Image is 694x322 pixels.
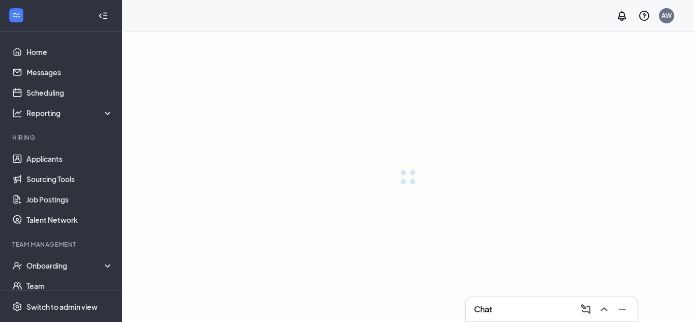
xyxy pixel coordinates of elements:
[613,301,629,317] button: Minimize
[26,302,98,312] div: Switch to admin view
[12,260,22,271] svg: UserCheck
[12,108,22,118] svg: Analysis
[12,240,111,249] div: Team Management
[26,62,113,82] a: Messages
[616,10,628,22] svg: Notifications
[26,210,113,230] a: Talent Network
[26,276,113,296] a: Team
[26,260,114,271] div: Onboarding
[26,169,113,189] a: Sourcing Tools
[26,42,113,62] a: Home
[26,108,114,118] div: Reporting
[98,11,108,21] svg: Collapse
[598,303,610,315] svg: ChevronUp
[12,302,22,312] svg: Settings
[474,304,492,315] h3: Chat
[595,301,611,317] button: ChevronUp
[577,301,593,317] button: ComposeMessage
[26,149,113,169] a: Applicants
[11,10,21,20] svg: WorkstreamLogo
[26,82,113,103] a: Scheduling
[580,303,592,315] svg: ComposeMessage
[26,189,113,210] a: Job Postings
[661,11,672,20] div: AW
[638,10,650,22] svg: QuestionInfo
[12,133,111,142] div: Hiring
[616,303,628,315] svg: Minimize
